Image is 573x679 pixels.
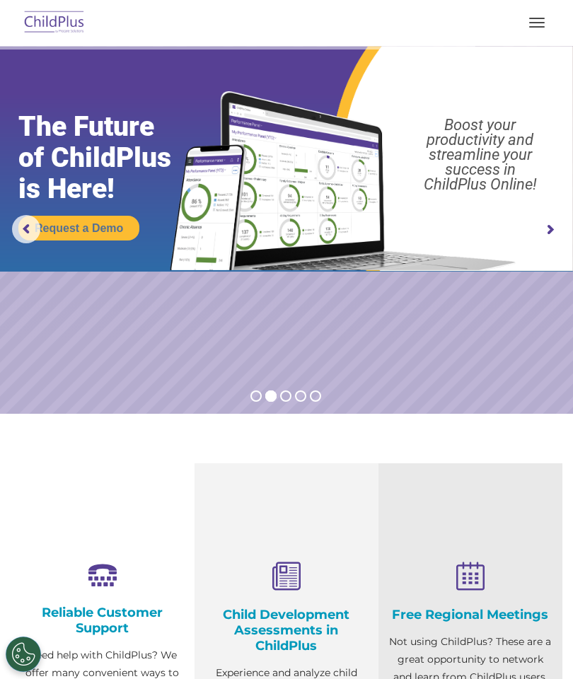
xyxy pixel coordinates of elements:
[6,637,41,672] button: Cookies Settings
[205,607,368,654] h4: Child Development Assessments in ChildPlus
[335,526,573,679] iframe: Chat Widget
[21,6,88,40] img: ChildPlus by Procare Solutions
[21,605,184,636] h4: Reliable Customer Support
[18,111,202,204] rs-layer: The Future of ChildPlus is Here!
[18,216,139,240] a: Request a Demo
[395,117,565,192] rs-layer: Boost your productivity and streamline your success in ChildPlus Online!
